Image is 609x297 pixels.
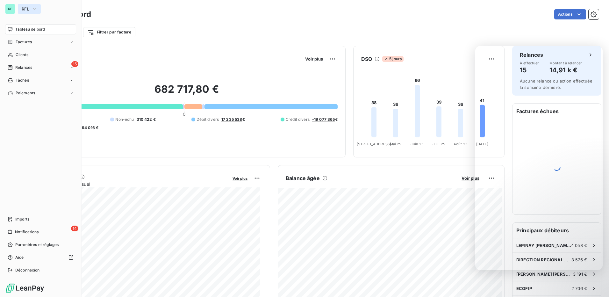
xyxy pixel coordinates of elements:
iframe: Intercom live chat [475,46,603,270]
tspan: Juil. 25 [433,142,445,146]
span: € [312,117,338,122]
button: Voir plus [460,175,481,181]
span: [PERSON_NAME] [PERSON_NAME] [516,272,573,277]
span: Factures [16,39,32,45]
span: Voir plus [305,56,323,62]
span: Notifications [15,229,39,235]
button: Voir plus [231,175,249,181]
span: Non-échu [115,117,134,122]
iframe: Intercom live chat [587,275,603,291]
span: RFL [22,6,29,11]
button: Actions [554,9,586,19]
a: Aide [5,252,76,263]
span: Clients [16,52,28,58]
span: 2 706 € [571,286,587,291]
span: Voir plus [462,176,479,181]
span: 5 jours [382,56,404,62]
span: Paiements [16,90,35,96]
span: Relances [15,65,32,70]
tspan: Juin 25 [411,142,424,146]
tcxspan: Call -19 077 365 via 3CX [312,117,335,122]
span: 310 422 € [137,117,156,122]
span: 3 191 € [573,272,587,277]
span: Déconnexion [15,267,40,273]
h6: DSO [361,55,372,63]
tspan: Août 25 [454,142,468,146]
span: Imports [15,216,29,222]
span: Crédit divers [286,117,310,122]
span: Aide [15,255,24,260]
span: Tâches [16,77,29,83]
span: Tableau de bord [15,26,45,32]
div: RF [5,4,15,14]
span: Paramètres et réglages [15,242,59,248]
span: € [221,117,245,122]
img: Logo LeanPay [5,283,45,293]
span: Débit divers [197,117,219,122]
span: 0 [183,112,185,117]
button: Filtrer par facture [83,27,135,37]
span: -94 016 € [80,125,98,131]
tspan: Mai 25 [390,142,401,146]
button: Voir plus [303,56,325,62]
span: 14 [71,226,78,231]
span: 15 [71,61,78,67]
tspan: [STREET_ADDRESS] [356,142,391,146]
tcxspan: Call 17 235 538 via 3CX [221,117,242,122]
h2: 682 717,80 € [36,83,338,102]
span: Voir plus [233,176,247,181]
span: ECOFIP [516,286,532,291]
h6: Balance âgée [286,174,320,182]
span: Chiffre d'affaires mensuel [36,181,228,187]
